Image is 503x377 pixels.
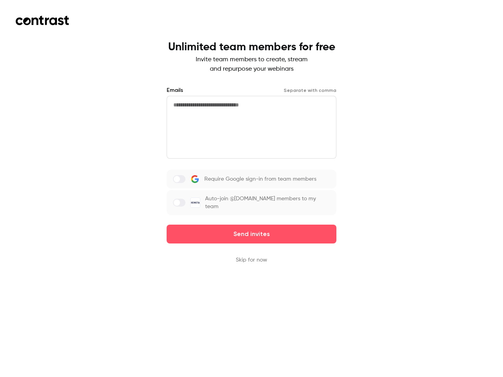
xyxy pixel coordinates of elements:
img: Xeneta [191,198,200,207]
p: Invite team members to create, stream and repurpose your webinars [168,55,335,74]
label: Emails [167,86,183,94]
label: Require Google sign-in from team members [167,170,336,188]
label: Auto-join @[DOMAIN_NAME] members to my team [167,190,336,215]
button: Skip for now [236,256,267,264]
button: Send invites [167,225,336,243]
h1: Unlimited team members for free [168,41,335,53]
p: Separate with comma [284,87,336,93]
